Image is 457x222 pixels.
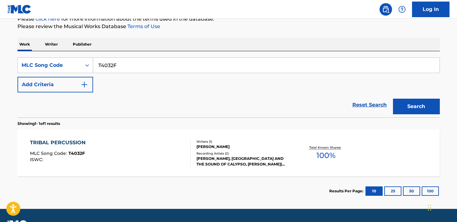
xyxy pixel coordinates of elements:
[196,144,291,150] div: [PERSON_NAME]
[30,139,89,146] div: TRIBAL PERCUSSION
[403,186,420,196] button: 50
[30,150,68,156] span: MLC Song Code :
[17,38,32,51] p: Work
[316,150,335,161] span: 100 %
[126,23,160,29] a: Terms of Use
[196,151,291,156] div: Recording Artists ( 2 )
[329,188,365,194] p: Results Per Page:
[309,145,343,150] p: Total Known Shares:
[17,77,93,92] button: Add Criteria
[349,98,390,112] a: Reset Search
[196,139,291,144] div: Writers ( 1 )
[7,5,32,14] img: MLC Logo
[196,156,291,167] div: [PERSON_NAME], [GEOGRAPHIC_DATA] AND THE SOUND OF CALYPSO, [PERSON_NAME]|[GEOGRAPHIC_DATA]|THE SO...
[30,157,45,162] span: ISWC :
[36,16,60,22] a: click here
[17,15,440,23] p: Please for more information about the terms used in the database.
[68,150,85,156] span: T4032F
[365,186,383,196] button: 10
[422,186,439,196] button: 100
[22,62,78,69] div: MLC Song Code
[426,192,457,222] iframe: Chat Widget
[380,3,392,16] a: Public Search
[71,38,93,51] p: Publisher
[17,130,440,176] a: TRIBAL PERCUSSIONMLC Song Code:T4032FISWC:Writers (1)[PERSON_NAME]Recording Artists (2)[PERSON_NA...
[393,99,440,114] button: Search
[43,38,60,51] p: Writer
[398,6,406,13] img: help
[412,2,450,17] a: Log In
[17,121,60,126] p: Showing 1 - 1 of 1 results
[396,3,408,16] div: Help
[382,6,390,13] img: search
[81,81,88,88] img: 9d2ae6d4665cec9f34b9.svg
[17,57,440,117] form: Search Form
[17,23,440,30] p: Please review the Musical Works Database
[384,186,401,196] button: 25
[428,198,431,217] div: Drag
